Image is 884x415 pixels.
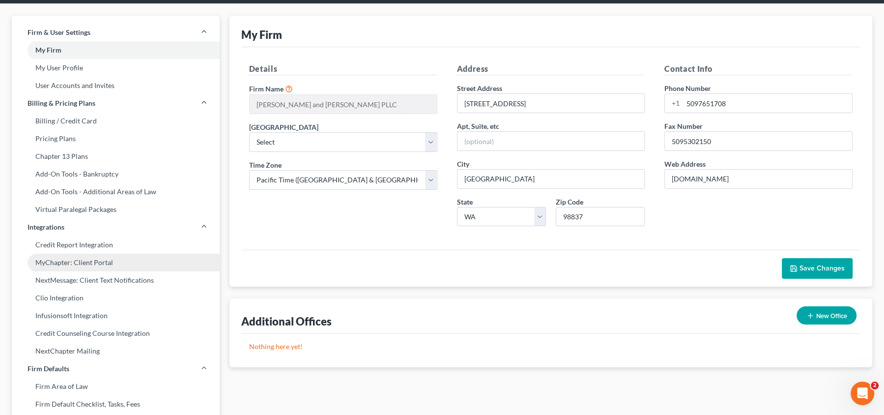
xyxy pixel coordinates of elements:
a: Add-On Tools - Bankruptcy [12,165,220,183]
h5: Contact Info [664,63,853,75]
a: Firm Default Checklist, Tasks, Fees [12,395,220,413]
span: Integrations [28,222,64,232]
span: Billing & Pricing Plans [28,98,95,108]
input: Enter web address.... [665,170,852,188]
button: Save Changes [782,258,853,279]
input: Enter name... [250,95,437,114]
a: Pricing Plans [12,130,220,148]
label: [GEOGRAPHIC_DATA] [249,122,318,132]
div: Additional Offices [241,314,332,328]
a: NextChapter Mailing [12,342,220,360]
label: Time Zone [249,160,282,170]
a: Firm Area of Law [12,378,220,395]
span: Firm & User Settings [28,28,90,37]
a: MyChapter: Client Portal [12,254,220,271]
iframe: Intercom live chat [851,382,874,405]
a: Integrations [12,218,220,236]
a: Clio Integration [12,289,220,307]
input: (optional) [457,132,645,150]
a: Credit Counseling Course Integration [12,325,220,342]
a: Billing / Credit Card [12,112,220,130]
input: Enter phone... [683,94,852,113]
a: User Accounts and Invites [12,77,220,94]
span: Firm Name [249,85,284,93]
a: Virtual Paralegal Packages [12,201,220,218]
a: Firm & User Settings [12,24,220,41]
label: State [457,197,473,207]
a: Billing & Pricing Plans [12,94,220,112]
a: My User Profile [12,59,220,77]
div: +1 [665,94,683,113]
a: Infusionsoft Integration [12,307,220,325]
span: Save Changes [799,264,845,272]
span: Firm Defaults [28,364,69,374]
a: Credit Report Integration [12,236,220,254]
label: Web Address [664,159,706,169]
input: Enter fax... [665,132,852,150]
a: Chapter 13 Plans [12,148,220,165]
a: Add-On Tools - Additional Areas of Law [12,183,220,201]
button: New Office [797,306,856,325]
input: Enter city... [457,170,645,188]
label: Phone Number [664,83,711,93]
a: My Firm [12,41,220,59]
label: City [457,159,469,169]
div: My Firm [241,28,282,42]
a: NextMessage: Client Text Notifications [12,271,220,289]
p: Nothing here yet! [249,342,853,352]
input: Enter address... [457,94,645,113]
h5: Details [249,63,437,75]
a: Firm Defaults [12,360,220,378]
span: 2 [871,382,879,389]
label: Apt, Suite, etc [457,121,499,131]
label: Fax Number [664,121,703,131]
label: Street Address [457,83,502,93]
label: Zip Code [556,197,583,207]
h5: Address [457,63,645,75]
input: XXXXX [556,207,645,227]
